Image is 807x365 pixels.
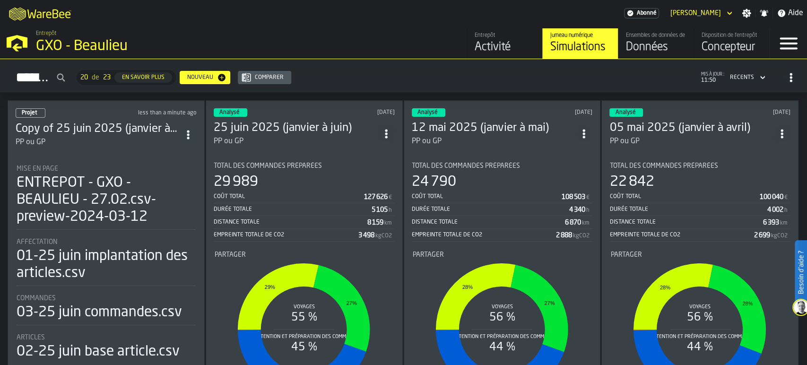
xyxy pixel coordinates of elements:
[180,71,230,84] button: button-Nouveau
[214,136,243,147] div: PP ou GP
[214,174,258,191] div: 29 989
[701,77,724,84] span: 11:50
[114,72,172,83] button: button-En savoir plus
[367,219,383,226] div: Stat Valeur
[565,219,581,226] div: Stat Valeur
[582,220,590,226] span: km
[372,206,388,214] div: Stat Valeur
[773,8,807,19] label: button-toggle-Aide
[702,40,762,55] div: Concepteur
[562,193,585,201] div: Stat Valeur
[767,206,783,214] div: Stat Valeur
[214,193,364,200] div: Coût total
[412,193,562,200] div: Coût total
[122,110,197,116] div: Updated: 19/09/2025 11:50:37 Created: 19/09/2025 11:50:37
[586,207,590,214] span: h
[17,304,182,321] div: 03-25 juin commandes.csv
[17,165,58,173] span: Mise en page
[17,295,196,302] div: Title
[738,9,755,18] label: button-toggle-Paramètres
[788,8,803,19] span: Aide
[412,121,576,136] div: 12 mai 2025 (janvier à mai)
[550,32,610,39] div: Jumeau numérique
[17,334,196,341] div: Title
[417,110,438,115] span: Analysé
[412,206,570,213] div: Durée totale
[214,108,247,117] div: status-3 2
[214,162,395,170] div: Title
[520,109,592,116] div: Updated: 12/05/2025 13:55:47 Created: 12/05/2025 13:35:01
[322,109,395,116] div: Updated: 26/06/2025 09:40:03 Created: 26/06/2025 08:52:59
[755,9,772,18] label: button-toggle-Notifications
[17,174,196,226] div: ENTREPOT - GXO - BEAULIEU - 27.02.csv-preview-2024-03-12
[760,193,783,201] div: Stat Valeur
[609,121,773,136] h3: 05 mai 2025 (janvier à avril)
[214,136,378,147] div: PP ou GP
[16,122,180,137] h3: Copy of 25 juin 2025 (janvier à juin)
[667,8,734,19] div: DropdownMenuValue-david maruniak
[610,251,790,259] div: Title
[694,28,769,59] a: link-to-/wh/i/879171bb-fb62-45b6-858d-60381ae340f0/designer
[573,233,590,239] span: kgCO2
[701,72,724,77] span: mis à jour :
[215,251,246,259] span: Partager
[624,8,659,18] div: Abonnement au menu
[609,162,790,170] div: Title
[609,108,643,117] div: status-3 2
[389,207,392,214] span: h
[36,38,291,55] div: GXO - Beaulieu
[784,194,788,201] span: €
[763,219,779,226] div: Stat Valeur
[624,8,659,18] a: link-to-/wh/i/879171bb-fb62-45b6-858d-60381ae340f0/settings/billing
[17,238,196,246] div: Title
[771,233,788,239] span: kgCO2
[118,74,168,81] div: En savoir plus
[609,136,639,147] div: PP ou GP
[364,193,388,201] div: Stat Valeur
[214,219,367,226] div: Distance totale
[412,232,556,238] div: Empreinte totale de CO2
[214,206,372,213] div: Durée totale
[413,251,592,259] div: Title
[569,206,585,214] div: Stat Valeur
[626,32,686,39] div: Ensembles de données de l'entrepôt
[22,110,37,116] span: Projet
[609,162,718,170] span: Total des commandes préparées
[784,207,788,214] span: h
[556,232,572,239] div: Stat Valeur
[475,32,535,39] div: Entrepôt
[550,40,610,55] div: Simulations
[586,194,590,201] span: €
[637,10,657,17] span: Abonné
[17,334,45,341] span: Articles
[770,28,807,59] label: button-toggle-Menu
[16,137,180,148] div: PP ou GP
[610,251,642,259] span: Partager
[80,74,88,81] span: 20
[718,109,790,116] div: Updated: 05/05/2025 14:37:51 Created: 05/05/2025 14:08:00
[389,194,392,201] span: €
[17,295,196,325] div: stat-Commandes
[609,232,754,238] div: Empreinte totale de CO2
[609,193,760,200] div: Coût total
[17,238,196,286] div: stat-Affectation
[215,251,394,259] div: Title
[183,74,217,81] div: Nouveau
[412,136,442,147] div: PP ou GP
[726,72,767,83] div: DropdownMenuValue-4
[16,137,45,148] div: PP ou GP
[219,110,240,115] span: Analysé
[796,241,806,304] label: Besoin d'aide ?
[413,251,444,259] span: Partager
[670,9,721,17] div: DropdownMenuValue-david maruniak
[384,220,392,226] span: km
[73,70,180,85] div: ButtonLoadMore-En savoir plus-Prévenir-Première-Dernière
[17,343,180,360] div: 02-25 juin base article.csv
